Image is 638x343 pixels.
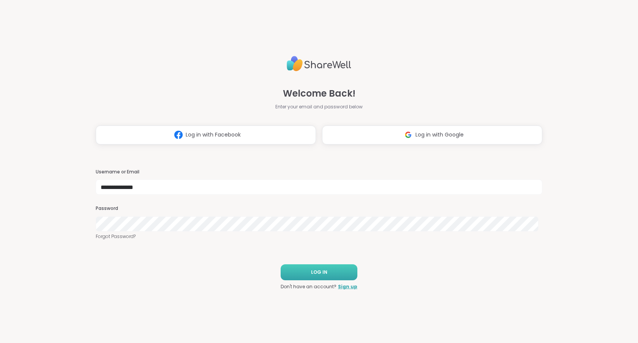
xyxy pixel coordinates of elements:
[186,131,241,139] span: Log in with Facebook
[281,264,357,280] button: LOG IN
[96,125,316,145] button: Log in with Facebook
[171,128,186,142] img: ShareWell Logomark
[338,283,357,290] a: Sign up
[96,233,542,240] a: Forgot Password?
[275,103,363,110] span: Enter your email and password below
[311,269,327,276] span: LOG IN
[322,125,542,145] button: Log in with Google
[96,169,542,175] h3: Username or Email
[281,283,336,290] span: Don't have an account?
[96,205,542,212] h3: Password
[401,128,415,142] img: ShareWell Logomark
[283,87,355,100] span: Welcome Back!
[287,53,351,75] img: ShareWell Logo
[415,131,464,139] span: Log in with Google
